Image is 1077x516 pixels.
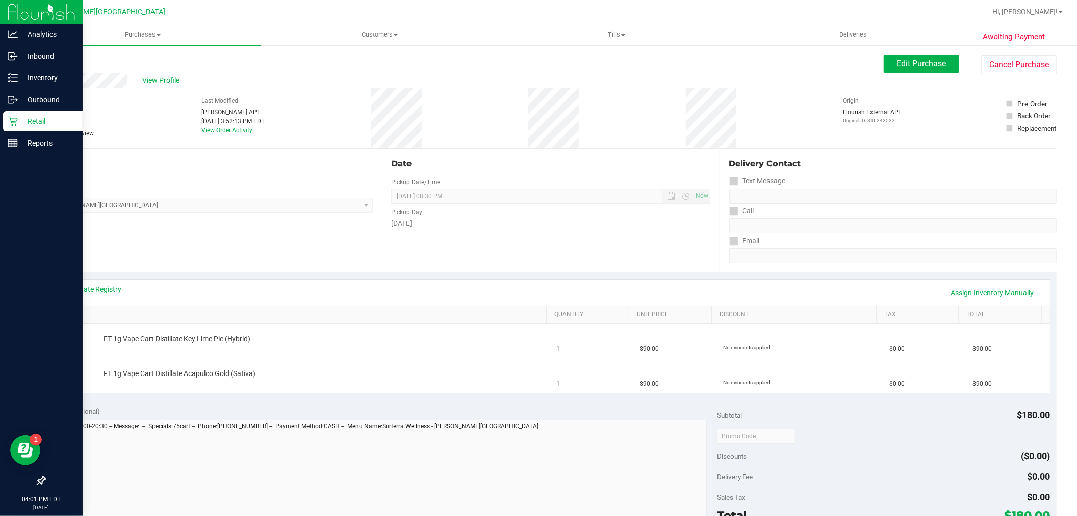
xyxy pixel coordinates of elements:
[391,158,710,170] div: Date
[18,28,78,40] p: Analytics
[201,127,252,134] a: View Order Activity
[8,116,18,126] inline-svg: Retail
[723,380,770,385] span: No discounts applied
[18,93,78,106] p: Outbound
[201,117,265,126] div: [DATE] 3:52:13 PM EDT
[18,115,78,127] p: Retail
[18,50,78,62] p: Inbound
[729,233,760,248] label: Email
[557,344,560,354] span: 1
[729,189,1057,204] input: Format: (999) 999-9999
[723,345,770,350] span: No discounts applied
[391,208,422,217] label: Pickup Day
[637,311,708,319] a: Unit Price
[10,435,40,465] iframe: Resource center
[640,379,659,389] span: $90.00
[992,8,1058,16] span: Hi, [PERSON_NAME]!
[498,30,734,39] span: Tills
[142,75,183,86] span: View Profile
[498,24,735,45] a: Tills
[391,218,710,229] div: [DATE]
[843,117,900,124] p: Original ID: 316242532
[735,24,971,45] a: Deliveries
[1021,451,1050,461] span: ($0.00)
[8,95,18,105] inline-svg: Outbound
[262,30,497,39] span: Customers
[889,379,905,389] span: $0.00
[30,434,42,446] iframe: Resource center unread badge
[1017,410,1050,420] span: $180.00
[1017,123,1056,133] div: Replacement
[889,344,905,354] span: $0.00
[720,311,873,319] a: Discount
[261,24,498,45] a: Customers
[884,311,955,319] a: Tax
[729,174,786,189] label: Text Message
[1017,111,1051,121] div: Back Order
[554,311,625,319] a: Quantity
[1017,99,1047,109] div: Pre-Order
[843,108,900,124] div: Flourish External API
[1028,492,1050,502] span: $0.00
[1028,471,1050,482] span: $0.00
[843,96,859,105] label: Origin
[24,30,261,39] span: Purchases
[60,311,543,319] a: SKU
[717,473,753,481] span: Delivery Fee
[967,311,1038,319] a: Total
[945,284,1041,301] a: Assign Inventory Manually
[729,218,1057,233] input: Format: (999) 999-9999
[61,284,122,294] a: View State Registry
[983,31,1045,43] span: Awaiting Payment
[104,334,250,344] span: FT 1g Vape Cart Distillate Key Lime Pie (Hybrid)
[897,59,946,68] span: Edit Purchase
[972,344,992,354] span: $90.00
[8,51,18,61] inline-svg: Inbound
[104,369,255,379] span: FT 1g Vape Cart Distillate Acapulco Gold (Sativa)
[717,411,742,419] span: Subtotal
[640,344,659,354] span: $90.00
[18,72,78,84] p: Inventory
[717,447,747,465] span: Discounts
[8,29,18,39] inline-svg: Analytics
[981,55,1057,74] button: Cancel Purchase
[24,24,261,45] a: Purchases
[8,138,18,148] inline-svg: Reports
[729,158,1057,170] div: Delivery Contact
[972,379,992,389] span: $90.00
[5,495,78,504] p: 04:01 PM EDT
[201,108,265,117] div: [PERSON_NAME] API
[884,55,959,73] button: Edit Purchase
[391,178,440,187] label: Pickup Date/Time
[41,8,166,16] span: [PERSON_NAME][GEOGRAPHIC_DATA]
[18,137,78,149] p: Reports
[729,204,754,218] label: Call
[826,30,881,39] span: Deliveries
[8,73,18,83] inline-svg: Inventory
[717,429,795,444] input: Promo Code
[557,379,560,389] span: 1
[201,96,238,105] label: Last Modified
[5,504,78,511] p: [DATE]
[44,158,373,170] div: Location
[717,493,745,501] span: Sales Tax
